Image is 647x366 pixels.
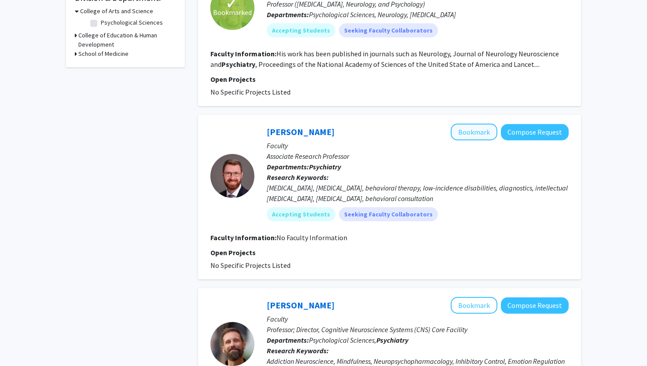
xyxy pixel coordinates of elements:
[267,346,329,355] b: Research Keywords:
[309,10,456,19] span: Psychological Sciences, Neurology, [MEDICAL_DATA]
[78,31,176,49] h3: College of Education & Human Development
[501,124,569,140] button: Compose Request to Sean Simons
[80,7,153,16] h3: College of Arts and Science
[210,261,290,270] span: No Specific Projects Listed
[7,326,37,359] iframe: Chat
[339,207,438,221] mat-chip: Seeking Faculty Collaborators
[451,124,497,140] button: Add Sean Simons to Bookmarks
[267,324,569,335] p: Professor; Director, Cognitive Neuroscience Systems (CNS) Core Facility
[267,140,569,151] p: Faculty
[267,336,309,344] b: Departments:
[267,126,335,137] a: [PERSON_NAME]
[339,23,438,37] mat-chip: Seeking Faculty Collaborators
[210,49,559,69] fg-read-more: His work has been published in journals such as Neurology, Journal of Neurology Neuroscience and ...
[309,162,341,171] b: Psychiatry
[78,49,129,59] h3: School of Medicine
[213,7,252,18] span: Bookmarked
[501,297,569,314] button: Compose Request to Brett Froeliger
[221,60,255,69] b: Psychiatry
[210,247,569,258] p: Open Projects
[267,173,329,182] b: Research Keywords:
[267,151,569,161] p: Associate Research Professor
[267,314,569,324] p: Faculty
[267,183,569,204] div: [MEDICAL_DATA], [MEDICAL_DATA], behavioral therapy, low-incidence disabilities, diagnostics, inte...
[267,10,309,19] b: Departments:
[267,23,335,37] mat-chip: Accepting Students
[267,162,309,171] b: Departments:
[451,297,497,314] button: Add Brett Froeliger to Bookmarks
[210,233,276,242] b: Faculty Information:
[210,88,290,96] span: No Specific Projects Listed
[276,233,347,242] span: No Faculty Information
[210,49,276,58] b: Faculty Information:
[267,207,335,221] mat-chip: Accepting Students
[267,300,335,311] a: [PERSON_NAME]
[210,74,569,84] p: Open Projects
[309,336,408,344] span: Psychological Sciences,
[376,336,408,344] b: Psychiatry
[101,18,163,27] label: Psychological Sciences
